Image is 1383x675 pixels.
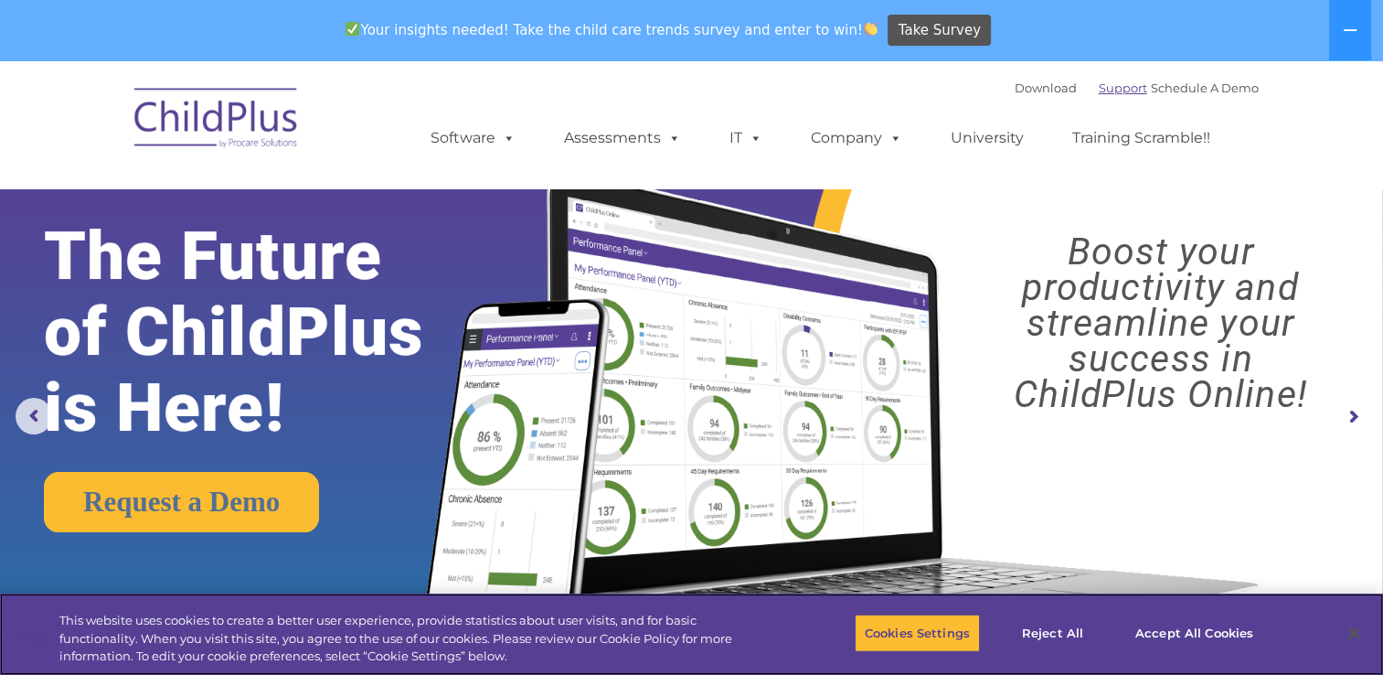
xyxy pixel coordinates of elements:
button: Cookies Settings [855,614,980,652]
span: Take Survey [899,15,981,47]
img: 👏 [864,22,878,36]
a: Company [793,120,920,156]
rs-layer: Boost your productivity and streamline your success in ChildPlus Online! [955,234,1366,412]
button: Accept All Cookies [1125,614,1263,652]
div: This website uses cookies to create a better user experience, provide statistics about user visit... [59,612,761,666]
span: Phone number [254,196,332,209]
a: Support [1099,80,1147,95]
img: ✅ [346,22,359,36]
a: Take Survey [888,15,991,47]
button: Close [1334,613,1374,653]
a: IT [711,120,781,156]
button: Reject All [995,614,1110,652]
a: Request a Demo [44,472,319,532]
rs-layer: The Future of ChildPlus is Here! [44,219,485,446]
span: Your insights needed! Take the child care trends survey and enter to win! [338,12,886,48]
a: Schedule A Demo [1151,80,1259,95]
a: Download [1015,80,1077,95]
font: | [1015,80,1259,95]
a: Assessments [546,120,699,156]
a: Training Scramble!! [1054,120,1229,156]
a: Software [412,120,534,156]
a: University [932,120,1042,156]
img: ChildPlus by Procare Solutions [125,75,308,166]
span: Last name [254,121,310,134]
